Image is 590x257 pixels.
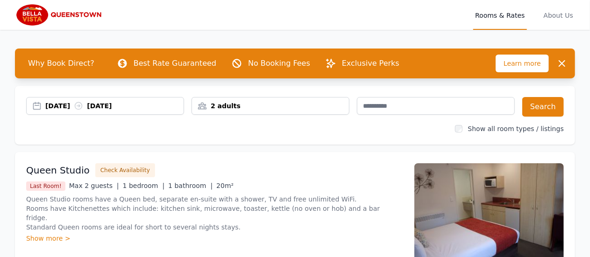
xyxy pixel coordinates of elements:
[192,101,349,111] div: 2 adults
[496,55,549,72] span: Learn more
[95,163,155,177] button: Check Availability
[342,58,399,69] p: Exclusive Perks
[26,164,90,177] h3: Queen Studio
[216,182,234,189] span: 20m²
[69,182,119,189] span: Max 2 guests |
[26,194,403,232] p: Queen Studio rooms have a Queen bed, separate en-suite with a shower, TV and free unlimited WiFi....
[134,58,216,69] p: Best Rate Guaranteed
[26,234,403,243] div: Show more >
[26,181,65,191] span: Last Room!
[15,4,105,26] img: Bella Vista Queenstown
[522,97,564,117] button: Search
[168,182,213,189] span: 1 bathroom |
[45,101,184,111] div: [DATE] [DATE]
[248,58,310,69] p: No Booking Fees
[468,125,564,132] label: Show all room types / listings
[123,182,165,189] span: 1 bedroom |
[21,54,102,73] span: Why Book Direct?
